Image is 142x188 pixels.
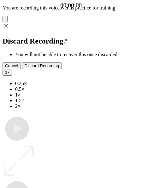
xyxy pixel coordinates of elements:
li: You will not be able to recover this once discarded. [15,52,139,57]
h2: Discard Recording? [3,37,139,45]
li: 0.5× [15,86,139,92]
button: Cancel [3,62,21,69]
button: 1× [3,69,12,76]
button: Discard Recording [22,62,62,69]
li: 2× [15,103,139,109]
li: 1× [15,92,139,98]
li: 1.5× [15,98,139,103]
a: 00:00:00 [60,2,82,9]
p: You are recording this voiceover as practice for training [3,5,139,11]
span: 1 [5,70,7,75]
li: 0.25× [15,81,139,86]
